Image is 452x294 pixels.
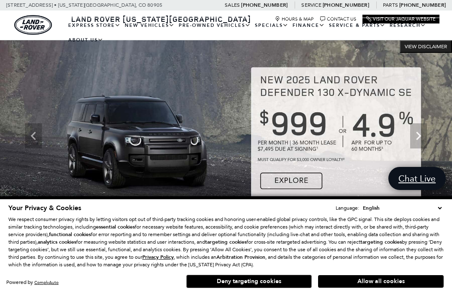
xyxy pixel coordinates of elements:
[388,18,428,33] a: Research
[253,18,290,33] a: Specials
[301,2,321,8] span: Service
[388,167,446,190] a: Chat Live
[96,224,135,230] strong: essential cookies
[225,2,240,8] span: Sales
[327,18,388,33] a: Service & Parts
[8,203,81,213] span: Your Privacy & Cookies
[383,2,398,8] span: Parts
[394,173,440,184] span: Chat Live
[38,239,76,245] strong: analytics cookies
[318,275,444,288] button: Allow all cookies
[410,123,427,148] div: Next
[142,254,174,260] u: Privacy Policy
[320,16,356,22] a: Contact Us
[6,280,59,285] div: Powered by
[241,2,288,8] a: [PHONE_NUMBER]
[8,216,444,268] p: We respect consumer privacy rights by letting visitors opt out of third-party tracking cookies an...
[66,18,439,47] nav: Main Navigation
[66,33,105,47] a: About Us
[177,18,253,33] a: Pre-Owned Vehicles
[14,15,52,35] a: land-rover
[361,204,444,212] select: Language Select
[366,16,436,22] a: Visit Our Jaguar Website
[66,18,123,33] a: EXPRESS STORE
[14,15,52,35] img: Land Rover
[323,2,369,8] a: [PHONE_NUMBER]
[25,123,42,148] div: Previous
[6,2,162,8] a: [STREET_ADDRESS] • [US_STATE][GEOGRAPHIC_DATA], CO 80905
[71,14,251,24] span: Land Rover [US_STATE][GEOGRAPHIC_DATA]
[205,239,247,245] strong: targeting cookies
[290,18,327,33] a: Finance
[34,280,59,285] a: ComplyAuto
[399,2,446,8] a: [PHONE_NUMBER]
[49,231,91,238] strong: functional cookies
[142,254,174,260] a: Privacy Policy
[186,275,312,288] button: Deny targeting cookies
[360,239,402,245] strong: targeting cookies
[123,18,177,33] a: New Vehicles
[336,206,359,211] div: Language:
[66,14,256,24] a: Land Rover [US_STATE][GEOGRAPHIC_DATA]
[216,254,265,260] strong: Arbitration Provision
[275,16,314,22] a: Hours & Map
